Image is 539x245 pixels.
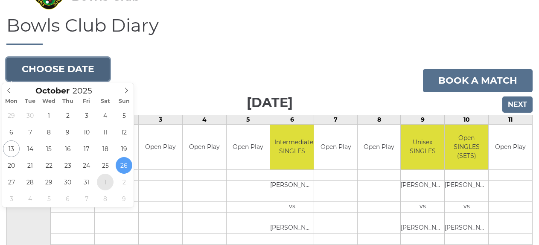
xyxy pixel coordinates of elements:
span: November 3, 2025 [3,190,20,207]
td: vs [445,201,488,212]
span: October 10, 2025 [78,124,95,140]
td: vs [401,201,444,212]
input: Scroll to increment [70,86,103,96]
td: [PERSON_NAME] [270,223,314,233]
td: Intermediate SINGLES [270,125,314,169]
td: [PERSON_NAME] [445,180,488,191]
span: October 1, 2025 [41,107,57,124]
td: Open Play [227,125,270,169]
span: November 2, 2025 [116,174,132,190]
span: Scroll to increment [35,87,70,95]
td: Open Play [314,125,357,169]
span: October 24, 2025 [78,157,95,174]
span: October 2, 2025 [59,107,76,124]
span: October 27, 2025 [3,174,20,190]
span: October 16, 2025 [59,140,76,157]
span: October 11, 2025 [97,124,114,140]
span: October 12, 2025 [116,124,132,140]
span: October 9, 2025 [59,124,76,140]
span: October 7, 2025 [22,124,38,140]
td: [PERSON_NAME] [270,180,314,191]
input: Next [502,96,533,113]
span: November 1, 2025 [97,174,114,190]
span: October 30, 2025 [59,174,76,190]
td: vs [270,201,314,212]
span: November 6, 2025 [59,190,76,207]
span: October 17, 2025 [78,140,95,157]
h1: Bowls Club Diary [6,15,533,45]
button: Choose date [6,58,110,81]
span: October 23, 2025 [59,157,76,174]
span: October 21, 2025 [22,157,38,174]
span: October 8, 2025 [41,124,57,140]
span: Mon [2,99,21,104]
span: October 29, 2025 [41,174,57,190]
td: 6 [270,115,314,125]
span: September 29, 2025 [3,107,20,124]
span: October 31, 2025 [78,174,95,190]
span: November 5, 2025 [41,190,57,207]
span: October 28, 2025 [22,174,38,190]
td: [PERSON_NAME] [401,223,444,233]
span: October 25, 2025 [97,157,114,174]
td: Open Play [358,125,401,169]
td: [PERSON_NAME] [445,223,488,233]
span: October 26, 2025 [116,157,132,174]
span: October 19, 2025 [116,140,132,157]
a: Book a match [423,69,533,92]
span: Sun [115,99,134,104]
td: 9 [401,115,445,125]
td: 11 [489,115,533,125]
span: October 6, 2025 [3,124,20,140]
span: October 3, 2025 [78,107,95,124]
span: October 14, 2025 [22,140,38,157]
span: Thu [58,99,77,104]
td: 4 [182,115,226,125]
span: November 4, 2025 [22,190,38,207]
td: 5 [226,115,270,125]
td: Open Play [183,125,226,169]
span: October 5, 2025 [116,107,132,124]
span: Fri [77,99,96,104]
td: Open Play [489,125,532,169]
span: November 9, 2025 [116,190,132,207]
span: October 4, 2025 [97,107,114,124]
span: November 7, 2025 [78,190,95,207]
td: 3 [138,115,182,125]
td: Open Play [139,125,182,169]
span: Tue [21,99,40,104]
td: 8 [357,115,401,125]
span: Sat [96,99,115,104]
td: [PERSON_NAME] [401,180,444,191]
span: November 8, 2025 [97,190,114,207]
td: Open SINGLES (SETS) [445,125,488,169]
span: October 20, 2025 [3,157,20,174]
span: September 30, 2025 [22,107,38,124]
td: 7 [314,115,358,125]
td: Unisex SINGLES [401,125,444,169]
span: October 15, 2025 [41,140,57,157]
span: October 18, 2025 [97,140,114,157]
span: Wed [40,99,58,104]
span: October 13, 2025 [3,140,20,157]
span: October 22, 2025 [41,157,57,174]
td: 10 [445,115,489,125]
